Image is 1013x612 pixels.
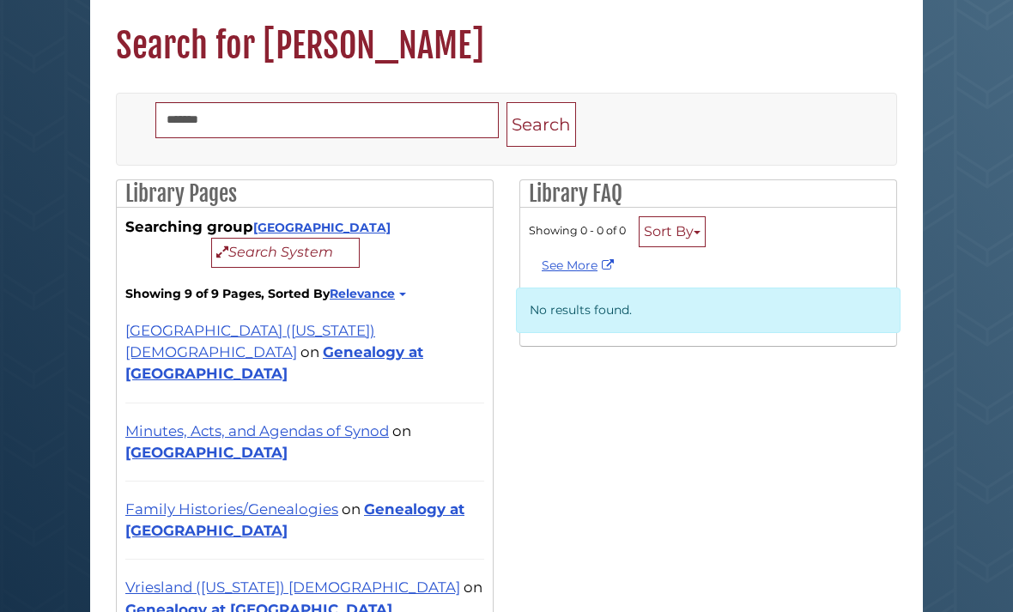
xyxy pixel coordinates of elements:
a: [GEOGRAPHIC_DATA] [253,220,391,235]
button: Sort By [639,216,706,247]
span: on [342,500,361,518]
p: No results found. [516,288,901,333]
span: on [464,579,482,596]
a: See More [542,258,618,273]
a: Minutes, Acts, and Agendas of Synod [125,422,389,439]
div: Searching group [125,216,484,268]
button: Search [506,102,576,148]
a: [GEOGRAPHIC_DATA] ([US_STATE]) [DEMOGRAPHIC_DATA] [125,322,375,361]
h2: Library FAQ [520,180,896,208]
span: on [300,343,319,361]
strong: Showing 9 of 9 Pages, Sorted By [125,285,484,303]
a: Relevance [330,286,403,301]
a: [GEOGRAPHIC_DATA] [125,444,288,461]
h2: Library Pages [117,180,493,208]
a: Vriesland ([US_STATE]) [DEMOGRAPHIC_DATA] [125,579,460,596]
a: Family Histories/Genealogies [125,500,338,518]
span: Showing 0 - 0 of 0 [529,224,626,237]
button: Search System [211,238,360,268]
span: on [392,422,411,439]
